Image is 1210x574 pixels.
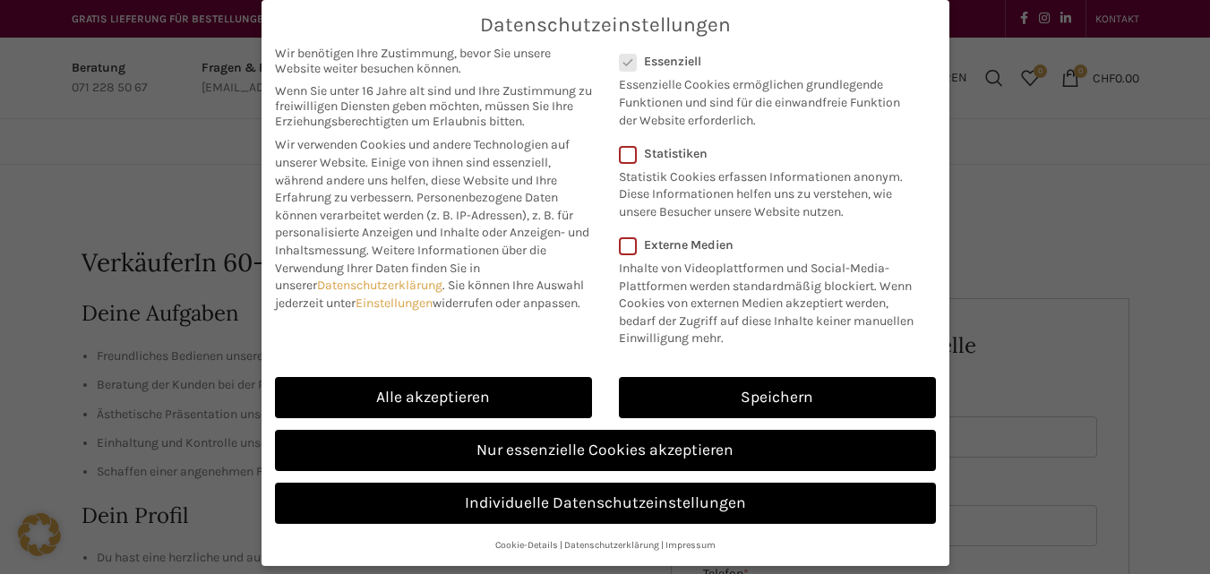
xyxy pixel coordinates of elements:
[275,483,936,524] a: Individuelle Datenschutzeinstellungen
[356,296,433,311] a: Einstellungen
[275,430,936,471] a: Nur essenzielle Cookies akzeptieren
[619,377,936,418] a: Speichern
[619,69,913,129] p: Essenzielle Cookies ermöglichen grundlegende Funktionen und sind für die einwandfreie Funktion de...
[665,539,716,551] a: Impressum
[275,83,592,129] span: Wenn Sie unter 16 Jahre alt sind und Ihre Zustimmung zu freiwilligen Diensten geben möchten, müss...
[480,13,731,37] span: Datenschutzeinstellungen
[495,539,558,551] a: Cookie-Details
[619,146,913,161] label: Statistiken
[275,278,584,311] span: Sie können Ihre Auswahl jederzeit unter widerrufen oder anpassen.
[619,253,924,347] p: Inhalte von Videoplattformen und Social-Media-Plattformen werden standardmäßig blockiert. Wenn Co...
[275,137,570,205] span: Wir verwenden Cookies und andere Technologien auf unserer Website. Einige von ihnen sind essenzie...
[619,161,913,221] p: Statistik Cookies erfassen Informationen anonym. Diese Informationen helfen uns zu verstehen, wie...
[275,377,592,418] a: Alle akzeptieren
[317,278,442,293] a: Datenschutzerklärung
[619,54,913,69] label: Essenziell
[275,190,589,258] span: Personenbezogene Daten können verarbeitet werden (z. B. IP-Adressen), z. B. für personalisierte A...
[275,46,592,76] span: Wir benötigen Ihre Zustimmung, bevor Sie unsere Website weiter besuchen können.
[275,243,546,293] span: Weitere Informationen über die Verwendung Ihrer Daten finden Sie in unserer .
[564,539,659,551] a: Datenschutzerklärung
[619,237,924,253] label: Externe Medien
